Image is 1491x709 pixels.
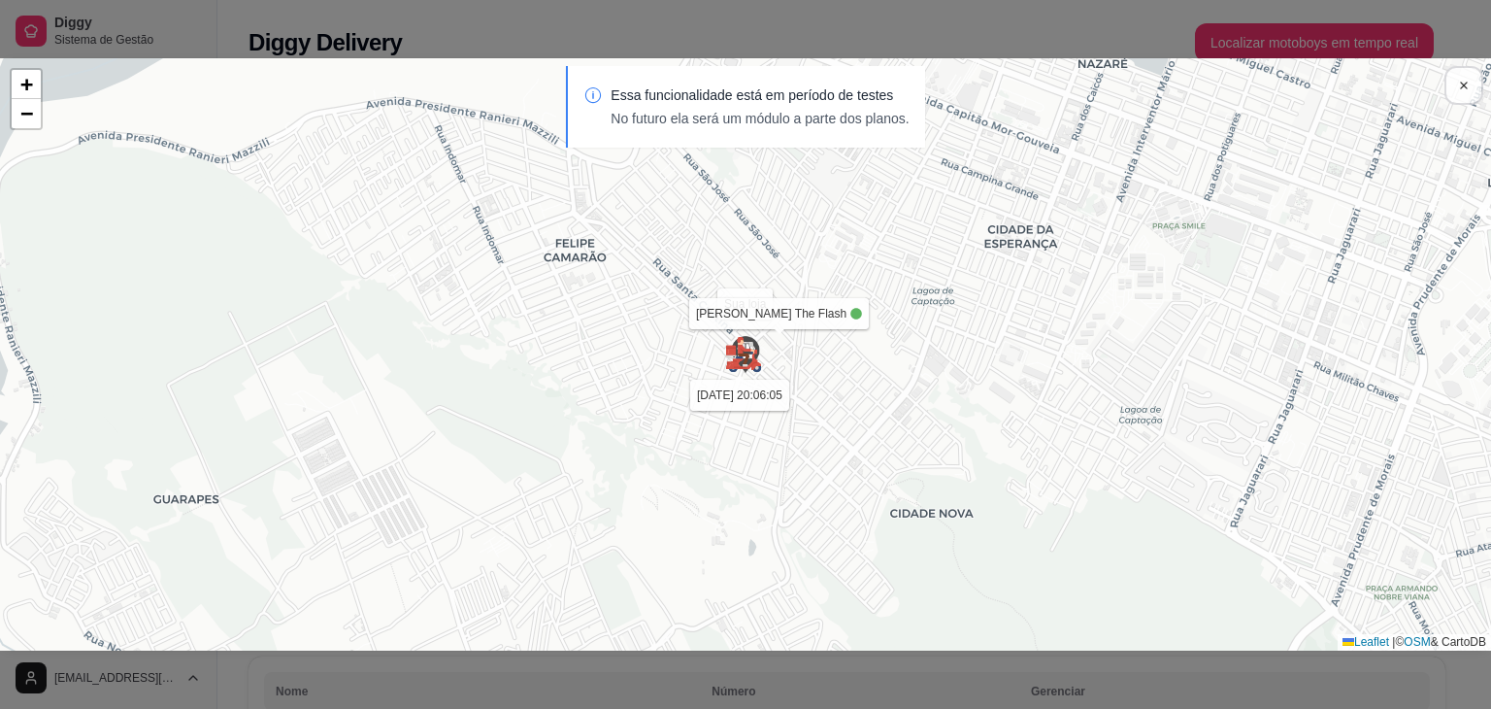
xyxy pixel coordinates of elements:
span: | [1392,635,1395,649]
div: © & CartoDB [1338,634,1491,651]
a: Leaflet [1342,635,1389,649]
p: No futuro ela será um módulo a parte dos planos. [611,109,909,128]
p: Essa funcionalidade está em período de testes [611,85,909,105]
img: Marker [724,335,763,374]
